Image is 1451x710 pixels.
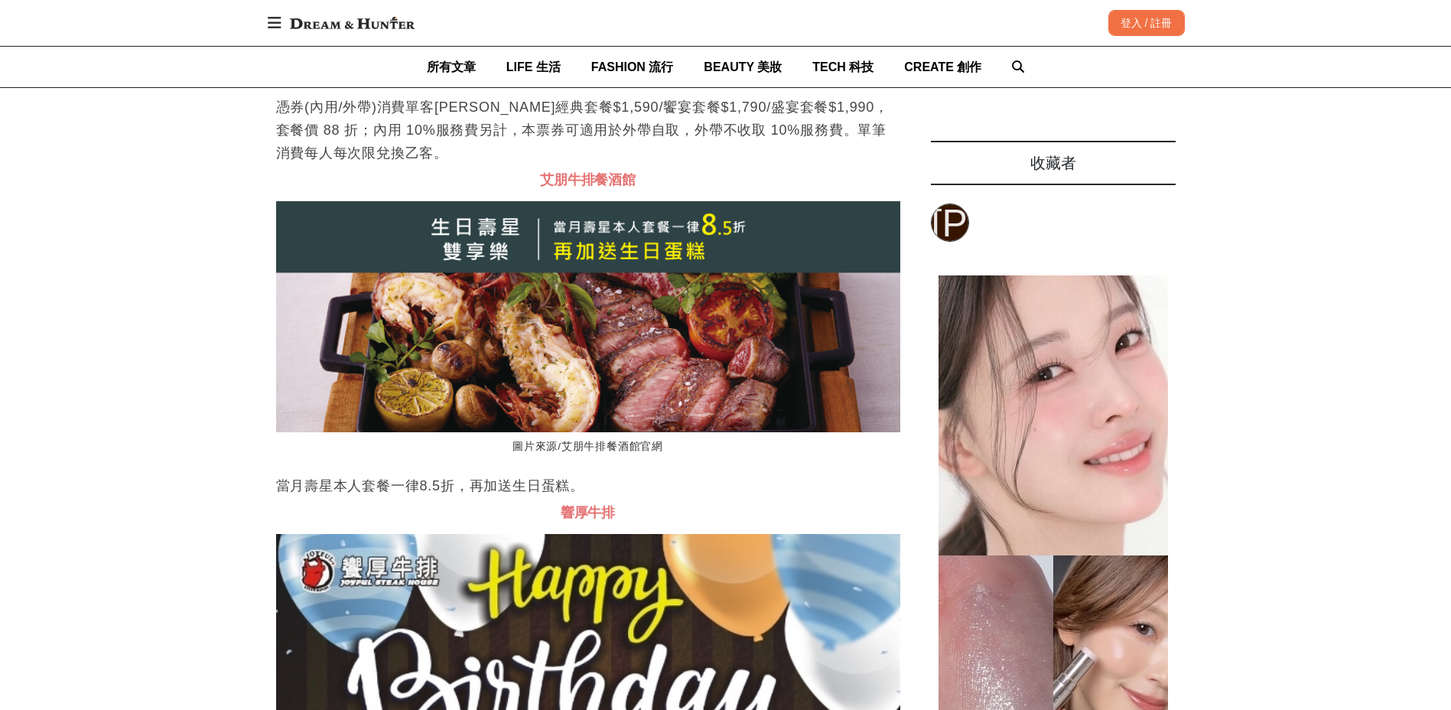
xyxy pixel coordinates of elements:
span: 響厚牛排 [561,505,615,520]
a: TECH 科技 [812,47,874,87]
p: 憑券(內用/外帶)消費單客[PERSON_NAME]經典套餐$1,590/饗宴套餐$1,790/盛宴套餐$1,990，套餐價 88 折；內用 10%服務費另計，本票券可適用於外帶自取，外帶不收取... [276,96,900,164]
span: CREATE 創作 [904,60,981,73]
figcaption: 圖片來源/艾朋牛排餐酒館官網 [276,432,900,462]
span: TECH 科技 [812,60,874,73]
div: 登入 / 註冊 [1108,10,1185,36]
img: Dream & Hunter [282,9,422,37]
img: 2025生日優惠餐廳，9月壽星優惠慶祝生日訂起來，當月壽星優惠&當日壽星免費一次看 [276,201,900,432]
a: LIFE 生活 [506,47,561,87]
a: [PERSON_NAME] [931,204,969,242]
span: 收藏者 [1030,155,1076,171]
span: BEAUTY 美妝 [704,60,782,73]
span: LIFE 生活 [506,60,561,73]
p: 當月壽星本人套餐一律8.5折，再加送生日蛋糕。 [276,474,900,497]
a: CREATE 創作 [904,47,981,87]
a: 所有文章 [427,47,476,87]
span: FASHION 流行 [591,60,674,73]
a: FASHION 流行 [591,47,674,87]
span: 艾朋牛排餐酒館 [540,172,636,187]
a: BEAUTY 美妝 [704,47,782,87]
span: 所有文章 [427,60,476,73]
